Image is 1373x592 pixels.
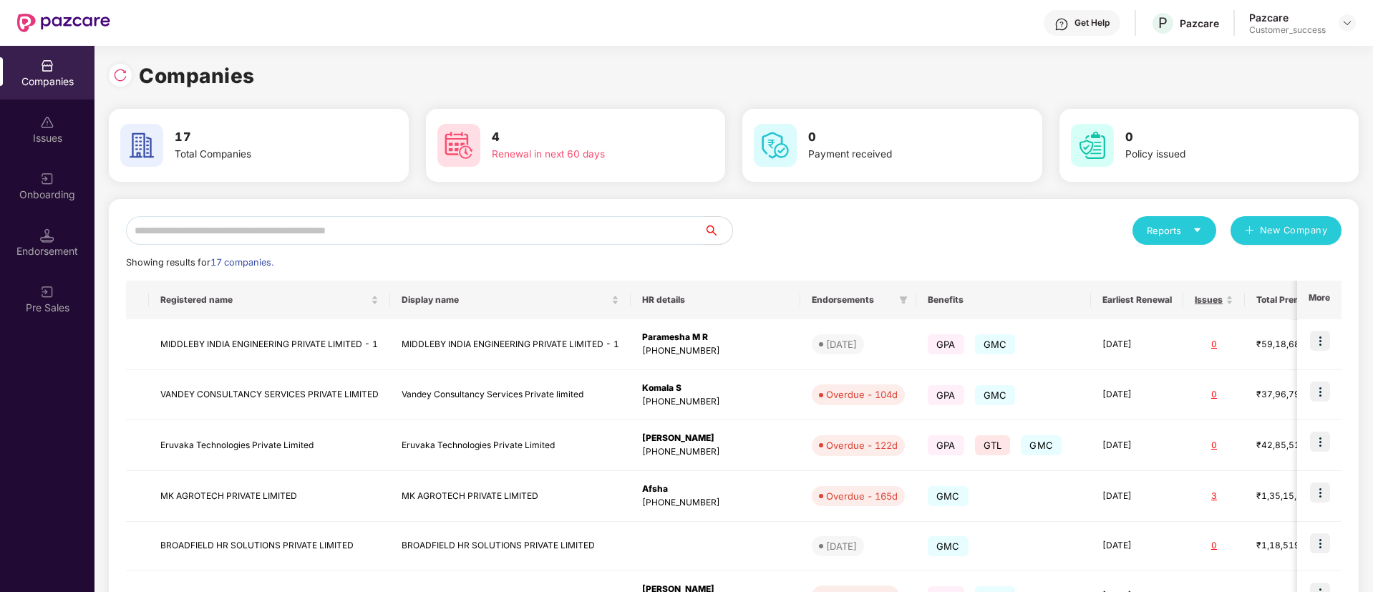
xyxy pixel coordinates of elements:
td: BROADFIELD HR SOLUTIONS PRIVATE LIMITED [390,522,631,571]
img: svg+xml;base64,PHN2ZyBpZD0iRHJvcGRvd24tMzJ4MzIiIHhtbG5zPSJodHRwOi8vd3d3LnczLm9yZy8yMDAwL3N2ZyIgd2... [1342,17,1353,29]
h3: 17 [175,128,355,147]
th: Display name [390,281,631,319]
span: GMC [975,385,1016,405]
div: ₹59,18,680.58 [1256,338,1328,351]
td: MIDDLEBY INDIA ENGINEERING PRIVATE LIMITED - 1 [149,319,390,370]
td: [DATE] [1091,420,1183,471]
div: Customer_success [1249,24,1326,36]
span: GPA [928,334,964,354]
div: [PHONE_NUMBER] [642,445,789,459]
div: 0 [1195,539,1233,553]
td: BROADFIELD HR SOLUTIONS PRIVATE LIMITED [149,522,390,571]
div: Pazcare [1249,11,1326,24]
th: HR details [631,281,800,319]
div: 0 [1195,439,1233,452]
span: GPA [928,435,964,455]
div: ₹42,85,519.76 [1256,439,1328,452]
div: 0 [1195,338,1233,351]
span: Showing results for [126,257,273,268]
h1: Companies [139,60,255,92]
img: svg+xml;base64,PHN2ZyBpZD0iSXNzdWVzX2Rpc2FibGVkIiB4bWxucz0iaHR0cDovL3d3dy53My5vcmcvMjAwMC9zdmciIH... [40,115,54,130]
div: Afsha [642,482,789,496]
button: plusNew Company [1231,216,1342,245]
span: Registered name [160,294,368,306]
img: icon [1310,382,1330,402]
div: [PHONE_NUMBER] [642,395,789,409]
h3: 0 [808,128,989,147]
img: svg+xml;base64,PHN2ZyB4bWxucz0iaHR0cDovL3d3dy53My5vcmcvMjAwMC9zdmciIHdpZHRoPSI2MCIgaGVpZ2h0PSI2MC... [120,124,163,167]
span: GTL [975,435,1011,455]
div: [DATE] [826,539,857,553]
div: Policy issued [1125,147,1306,162]
div: ₹1,35,15,875.76 [1256,490,1328,503]
img: icon [1310,482,1330,503]
img: svg+xml;base64,PHN2ZyB4bWxucz0iaHR0cDovL3d3dy53My5vcmcvMjAwMC9zdmciIHdpZHRoPSI2MCIgaGVpZ2h0PSI2MC... [1071,124,1114,167]
td: VANDEY CONSULTANCY SERVICES PRIVATE LIMITED [149,370,390,421]
div: ₹1,18,519.2 [1256,539,1328,553]
th: More [1297,281,1342,319]
span: GMC [928,536,969,556]
div: Overdue - 165d [826,489,898,503]
div: Get Help [1074,17,1110,29]
span: caret-down [1193,225,1202,235]
h3: 0 [1125,128,1306,147]
img: svg+xml;base64,PHN2ZyB4bWxucz0iaHR0cDovL3d3dy53My5vcmcvMjAwMC9zdmciIHdpZHRoPSI2MCIgaGVpZ2h0PSI2MC... [754,124,797,167]
span: 17 companies. [210,257,273,268]
span: P [1158,14,1168,31]
span: plus [1245,225,1254,237]
span: search [703,225,732,236]
div: [PHONE_NUMBER] [642,344,789,358]
div: Komala S [642,382,789,395]
th: Earliest Renewal [1091,281,1183,319]
td: [DATE] [1091,522,1183,571]
div: [DATE] [826,337,857,351]
span: Total Premium [1256,294,1317,306]
th: Issues [1183,281,1245,319]
span: Display name [402,294,608,306]
button: search [703,216,733,245]
img: svg+xml;base64,PHN2ZyB4bWxucz0iaHR0cDovL3d3dy53My5vcmcvMjAwMC9zdmciIHdpZHRoPSI2MCIgaGVpZ2h0PSI2MC... [437,124,480,167]
span: GMC [1021,435,1062,455]
img: svg+xml;base64,PHN2ZyBpZD0iUmVsb2FkLTMyeDMyIiB4bWxucz0iaHR0cDovL3d3dy53My5vcmcvMjAwMC9zdmciIHdpZH... [113,68,127,82]
span: GMC [928,486,969,506]
div: 3 [1195,490,1233,503]
div: Pazcare [1180,16,1219,30]
span: Endorsements [812,294,893,306]
img: New Pazcare Logo [17,14,110,32]
img: svg+xml;base64,PHN2ZyBpZD0iSGVscC0zMngzMiIgeG1sbnM9Imh0dHA6Ly93d3cudzMub3JnLzIwMDAvc3ZnIiB3aWR0aD... [1054,17,1069,31]
span: Issues [1195,294,1223,306]
img: svg+xml;base64,PHN2ZyBpZD0iQ29tcGFuaWVzIiB4bWxucz0iaHR0cDovL3d3dy53My5vcmcvMjAwMC9zdmciIHdpZHRoPS... [40,59,54,73]
h3: 4 [492,128,672,147]
td: Vandey Consultancy Services Private limited [390,370,631,421]
td: MK AGROTECH PRIVATE LIMITED [149,471,390,522]
div: Payment received [808,147,989,162]
span: New Company [1260,223,1328,238]
td: [DATE] [1091,370,1183,421]
img: svg+xml;base64,PHN2ZyB3aWR0aD0iMjAiIGhlaWdodD0iMjAiIHZpZXdCb3g9IjAgMCAyMCAyMCIgZmlsbD0ibm9uZSIgeG... [40,285,54,299]
div: Paramesha M R [642,331,789,344]
div: [PHONE_NUMBER] [642,496,789,510]
div: 0 [1195,388,1233,402]
th: Benefits [916,281,1091,319]
img: icon [1310,331,1330,351]
span: filter [899,296,908,304]
div: ₹37,96,798.68 [1256,388,1328,402]
td: [DATE] [1091,471,1183,522]
div: Overdue - 104d [826,387,898,402]
td: [DATE] [1091,319,1183,370]
td: MIDDLEBY INDIA ENGINEERING PRIVATE LIMITED - 1 [390,319,631,370]
th: Total Premium [1245,281,1339,319]
div: [PERSON_NAME] [642,432,789,445]
td: Eruvaka Technologies Private Limited [149,420,390,471]
td: Eruvaka Technologies Private Limited [390,420,631,471]
div: Renewal in next 60 days [492,147,672,162]
img: icon [1310,533,1330,553]
div: Overdue - 122d [826,438,898,452]
span: filter [896,291,911,309]
td: MK AGROTECH PRIVATE LIMITED [390,471,631,522]
img: icon [1310,432,1330,452]
span: GMC [975,334,1016,354]
th: Registered name [149,281,390,319]
div: Total Companies [175,147,355,162]
img: svg+xml;base64,PHN2ZyB3aWR0aD0iMjAiIGhlaWdodD0iMjAiIHZpZXdCb3g9IjAgMCAyMCAyMCIgZmlsbD0ibm9uZSIgeG... [40,172,54,186]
